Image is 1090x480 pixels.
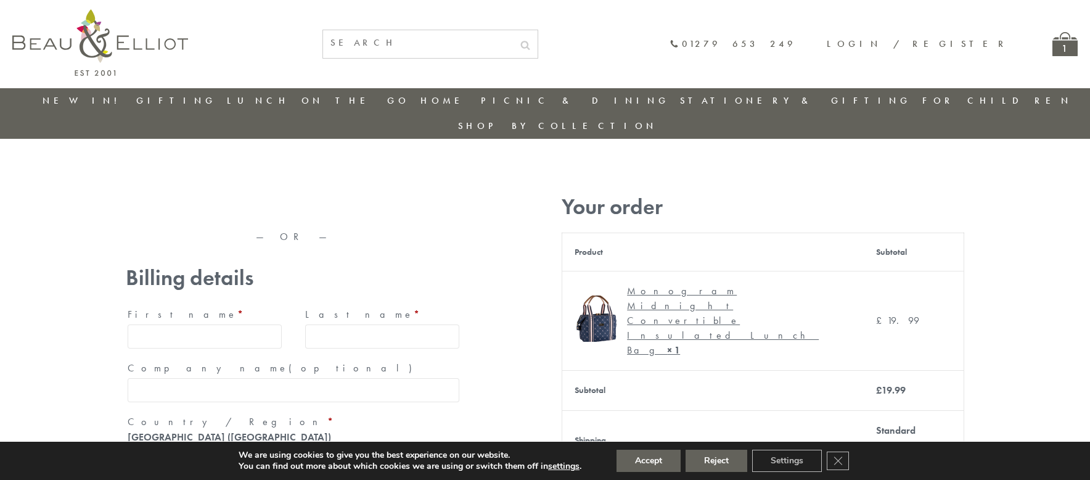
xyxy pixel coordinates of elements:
bdi: 3.95 [915,439,940,452]
p: We are using cookies to give you the best experience on our website. [239,450,581,461]
a: For Children [922,94,1072,107]
a: Monogram Midnight Convertible Lunch Bag Monogram Midnight Convertible Insulated Lunch Bag× 1 [575,284,851,358]
label: Last name [305,305,459,325]
input: SEARCH [323,30,513,56]
label: First name [128,305,282,325]
label: Company name [128,358,459,378]
a: Gifting [136,94,216,107]
a: Shop by collection [458,120,657,132]
iframe: Secure express checkout frame [123,189,464,219]
button: Reject [686,450,747,472]
button: settings [548,461,580,472]
bdi: 19.99 [876,384,906,397]
img: Monogram Midnight Convertible Lunch Bag [575,296,621,342]
label: Country / Region [128,412,459,432]
span: £ [915,439,920,452]
h3: Your order [562,194,964,220]
button: Accept [617,450,681,472]
a: 01279 653 249 [670,39,796,49]
strong: [GEOGRAPHIC_DATA] ([GEOGRAPHIC_DATA]) [128,431,331,444]
bdi: 19.99 [876,314,919,327]
span: £ [876,384,882,397]
a: Lunch On The Go [227,94,409,107]
a: 1 [1052,32,1078,56]
a: Login / Register [827,38,1009,50]
p: — OR — [126,231,461,242]
th: Shipping [562,410,864,470]
span: £ [876,314,887,327]
div: Monogram Midnight Convertible Insulated Lunch Bag [627,284,842,358]
img: logo [12,9,188,76]
span: (optional) [289,362,419,374]
p: You can find out more about which cookies we are using or switch them off in . [239,461,581,472]
strong: × 1 [667,344,680,357]
a: Stationery & Gifting [680,94,911,107]
a: New in! [43,94,125,107]
button: Close GDPR Cookie Banner [827,452,849,470]
a: Home [420,94,470,107]
h3: Billing details [126,265,461,291]
a: Picnic & Dining [481,94,670,107]
label: Standard Delivery: [876,424,940,452]
button: Settings [752,450,822,472]
th: Product [562,233,864,271]
th: Subtotal [864,233,964,271]
th: Subtotal [562,370,864,410]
